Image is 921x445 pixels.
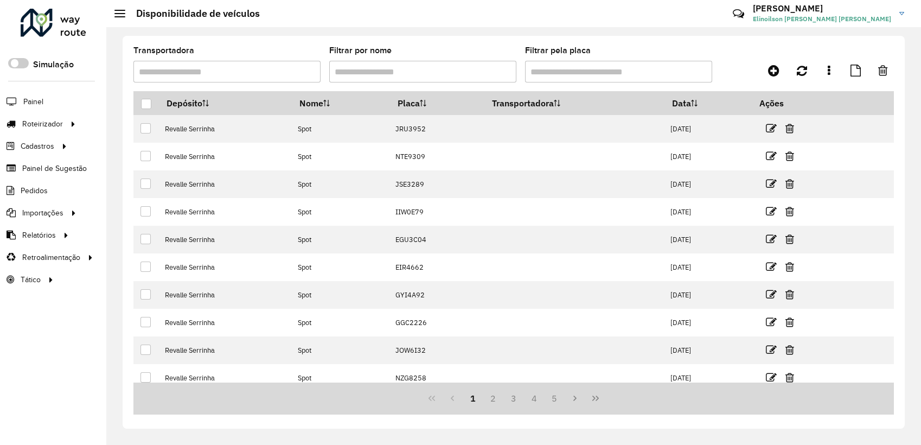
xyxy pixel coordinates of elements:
span: Retroalimentação [22,252,80,263]
a: Editar [766,370,777,385]
button: Last Page [585,388,606,409]
a: Editar [766,232,777,246]
span: Pedidos [21,185,48,196]
a: Editar [766,287,777,302]
td: Spot [292,226,390,253]
a: Editar [766,149,777,163]
td: [DATE] [664,226,752,253]
td: Spot [292,143,390,170]
td: Spot [292,281,390,309]
td: [DATE] [664,281,752,309]
td: JSE3289 [390,170,484,198]
td: NZG8258 [390,364,484,392]
span: Painel [23,96,43,107]
button: 4 [524,388,545,409]
td: Spot [292,309,390,336]
td: [DATE] [664,143,752,170]
td: NTE9309 [390,143,484,170]
span: Tático [21,274,41,285]
button: 1 [463,388,483,409]
td: [DATE] [664,170,752,198]
td: IIW0E79 [390,198,484,226]
a: Excluir [785,204,794,219]
a: Excluir [785,149,794,163]
td: Revalle Serrinha [159,281,292,309]
label: Transportadora [133,44,194,57]
a: Editar [766,315,777,329]
label: Simulação [33,58,74,71]
td: Revalle Serrinha [159,253,292,281]
td: Revalle Serrinha [159,309,292,336]
td: Revalle Serrinha [159,143,292,170]
th: Placa [390,92,484,115]
td: JRU3952 [390,115,484,143]
button: Next Page [565,388,585,409]
td: GYI4A92 [390,281,484,309]
td: EGU3C04 [390,226,484,253]
a: Excluir [785,315,794,329]
a: Editar [766,176,777,191]
span: Roteirizador [22,118,63,130]
td: [DATE] [664,336,752,364]
td: [DATE] [664,115,752,143]
td: Revalle Serrinha [159,336,292,364]
th: Ações [752,92,817,115]
button: 2 [483,388,503,409]
td: [DATE] [664,309,752,336]
span: Cadastros [21,141,54,152]
button: 5 [545,388,565,409]
th: Nome [292,92,390,115]
td: [DATE] [664,253,752,281]
a: Excluir [785,342,794,357]
td: JOW6I32 [390,336,484,364]
span: Elinoilson [PERSON_NAME] [PERSON_NAME] [753,14,891,24]
a: Editar [766,121,777,136]
h2: Disponibilidade de veículos [125,8,260,20]
span: Relatórios [22,230,56,241]
td: Revalle Serrinha [159,226,292,253]
td: Revalle Serrinha [159,170,292,198]
th: Transportadora [484,92,664,115]
td: GGC2226 [390,309,484,336]
label: Filtrar por nome [329,44,392,57]
label: Filtrar pela placa [525,44,591,57]
td: Spot [292,336,390,364]
td: Spot [292,115,390,143]
td: Revalle Serrinha [159,115,292,143]
span: Importações [22,207,63,219]
td: Revalle Serrinha [159,364,292,392]
td: Spot [292,198,390,226]
td: [DATE] [664,198,752,226]
td: Spot [292,170,390,198]
td: EIR4662 [390,253,484,281]
td: [DATE] [664,364,752,392]
a: Excluir [785,370,794,385]
a: Excluir [785,259,794,274]
td: Spot [292,253,390,281]
span: Painel de Sugestão [22,163,87,174]
a: Excluir [785,287,794,302]
a: Excluir [785,176,794,191]
h3: [PERSON_NAME] [753,3,891,14]
th: Depósito [159,92,292,115]
a: Editar [766,204,777,219]
th: Data [664,92,752,115]
a: Editar [766,259,777,274]
a: Excluir [785,121,794,136]
a: Excluir [785,232,794,246]
td: Revalle Serrinha [159,198,292,226]
button: 3 [503,388,524,409]
a: Contato Rápido [727,2,750,26]
td: Spot [292,364,390,392]
a: Editar [766,342,777,357]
